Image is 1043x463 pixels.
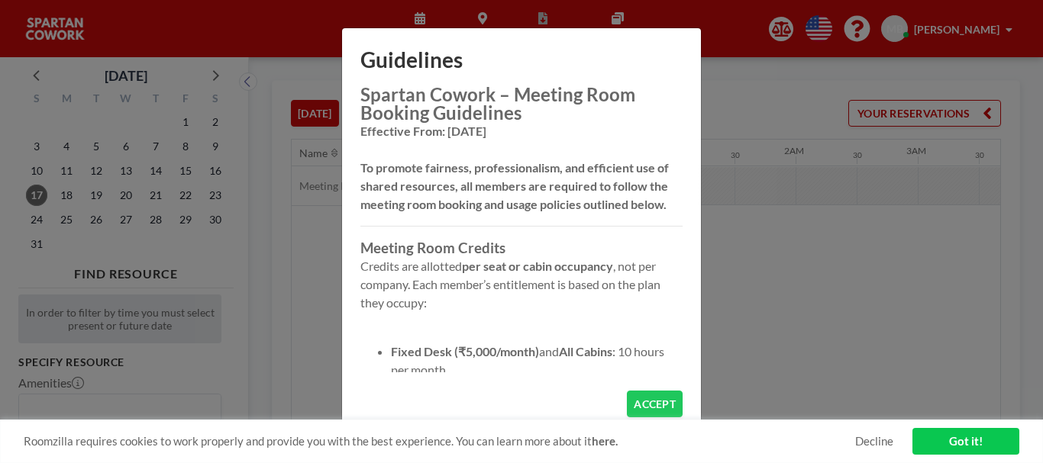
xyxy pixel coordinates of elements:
strong: Effective From: [DATE] [360,124,486,138]
h1: Guidelines [342,28,701,85]
strong: To promote fairness, professionalism, and efficient use of shared resources, all members are requ... [360,160,669,211]
a: Got it! [912,428,1019,455]
strong: All Cabins [559,344,612,359]
span: Roomzilla requires cookies to work properly and provide you with the best experience. You can lea... [24,434,855,449]
button: ACCEPT [627,391,683,417]
strong: per seat or cabin occupancy [462,259,613,273]
a: Decline [855,434,893,449]
h2: Spartan Cowork – Meeting Room Booking Guidelines [360,85,683,122]
li: and : 10 hours per month [391,342,683,379]
h3: Meeting Room Credits [360,239,683,257]
p: Credits are allotted , not per company. Each member’s entitlement is based on the plan they occupy: [360,257,683,312]
strong: Fixed Desk (₹5,000/month) [391,344,539,359]
a: here. [592,434,618,448]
